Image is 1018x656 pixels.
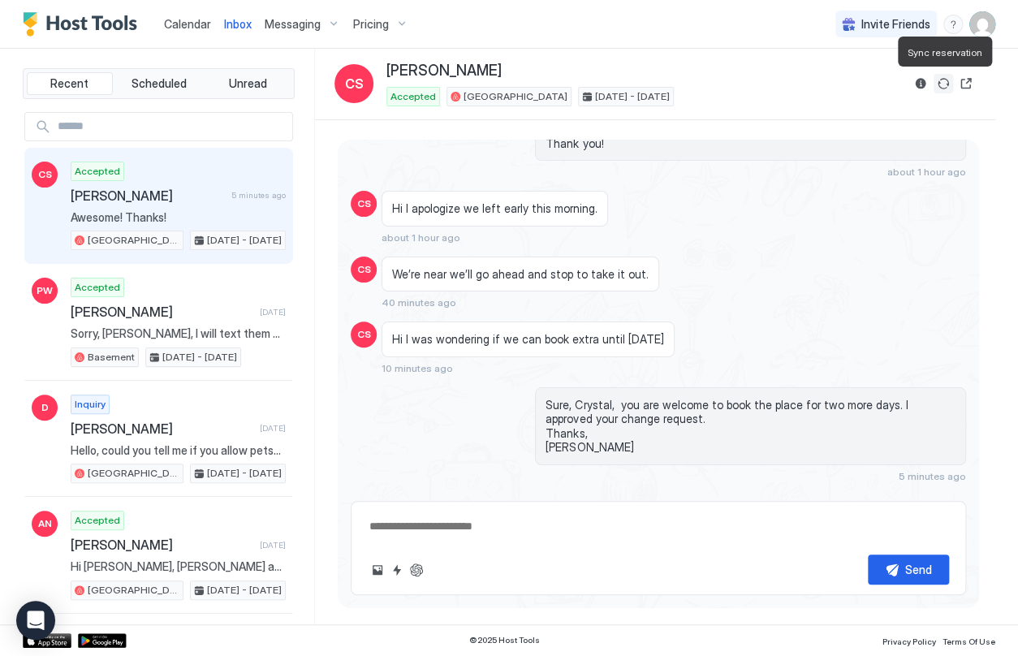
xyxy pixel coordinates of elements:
[357,262,371,277] span: CS
[71,326,286,341] span: Sorry, [PERSON_NAME], I will text them now and will ask to be more considerate .
[882,637,936,646] span: Privacy Policy
[943,15,963,34] div: menu
[911,74,930,93] button: Reservation information
[546,398,955,455] span: Sure, Crystal, you are welcome to book the place for two more days. I approved your change reques...
[38,167,52,182] span: CS
[162,350,237,365] span: [DATE] - [DATE]
[386,62,502,80] span: [PERSON_NAME]
[887,166,966,178] span: about 1 hour ago
[23,68,295,99] div: tab-group
[205,72,291,95] button: Unread
[27,72,113,95] button: Recent
[88,350,135,365] span: Basement
[905,561,932,578] div: Send
[469,635,540,645] span: © 2025 Host Tools
[224,15,252,32] a: Inbox
[882,632,936,649] a: Privacy Policy
[23,633,71,648] a: App Store
[164,17,211,31] span: Calendar
[207,233,282,248] span: [DATE] - [DATE]
[382,362,453,374] span: 10 minutes ago
[956,74,976,93] button: Open reservation
[260,540,286,550] span: [DATE]
[382,231,460,244] span: about 1 hour ago
[908,46,982,58] span: Sync reservation
[357,196,371,211] span: CS
[595,89,670,104] span: [DATE] - [DATE]
[16,601,55,640] div: Open Intercom Messenger
[407,560,426,580] button: ChatGPT Auto Reply
[71,304,253,320] span: [PERSON_NAME]
[943,632,995,649] a: Terms Of Use
[71,443,286,458] span: Hello, could you tell me if you allow pets? Specifically a dog. Thank you
[353,17,389,32] span: Pricing
[164,15,211,32] a: Calendar
[224,17,252,31] span: Inbox
[88,466,179,481] span: [GEOGRAPHIC_DATA]
[78,633,127,648] a: Google Play Store
[969,11,995,37] div: User profile
[88,583,179,598] span: [GEOGRAPHIC_DATA]
[265,17,321,32] span: Messaging
[71,537,253,553] span: [PERSON_NAME]
[23,12,145,37] a: Host Tools Logo
[392,201,597,216] span: Hi I apologize we left early this morning.
[345,74,364,93] span: CS
[229,76,267,91] span: Unread
[392,332,664,347] span: Hi I was wondering if we can book extra until [DATE]
[41,400,49,415] span: D
[51,113,292,140] input: Input Field
[75,164,120,179] span: Accepted
[37,283,53,298] span: PW
[75,513,120,528] span: Accepted
[88,233,179,248] span: [GEOGRAPHIC_DATA]
[392,267,649,282] span: We’re near we’ll go ahead and stop to take it out.
[868,555,949,585] button: Send
[116,72,202,95] button: Scheduled
[943,637,995,646] span: Terms Of Use
[368,560,387,580] button: Upload image
[387,560,407,580] button: Quick reply
[75,397,106,412] span: Inquiry
[71,210,286,225] span: Awesome! Thanks!
[861,17,930,32] span: Invite Friends
[260,307,286,317] span: [DATE]
[71,188,225,204] span: [PERSON_NAME]
[231,190,286,201] span: 5 minutes ago
[71,421,253,437] span: [PERSON_NAME]
[260,423,286,434] span: [DATE]
[75,280,120,295] span: Accepted
[382,296,456,309] span: 40 minutes ago
[132,76,187,91] span: Scheduled
[464,89,567,104] span: [GEOGRAPHIC_DATA]
[38,516,52,531] span: AN
[934,74,953,93] button: Sync reservation
[357,327,371,342] span: CS
[50,76,88,91] span: Recent
[207,583,282,598] span: [DATE] - [DATE]
[899,470,966,482] span: 5 minutes ago
[390,89,436,104] span: Accepted
[207,466,282,481] span: [DATE] - [DATE]
[71,559,286,574] span: Hi [PERSON_NAME], [PERSON_NAME] and I will be visiting, no pets. We are definitely non-smokers. W...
